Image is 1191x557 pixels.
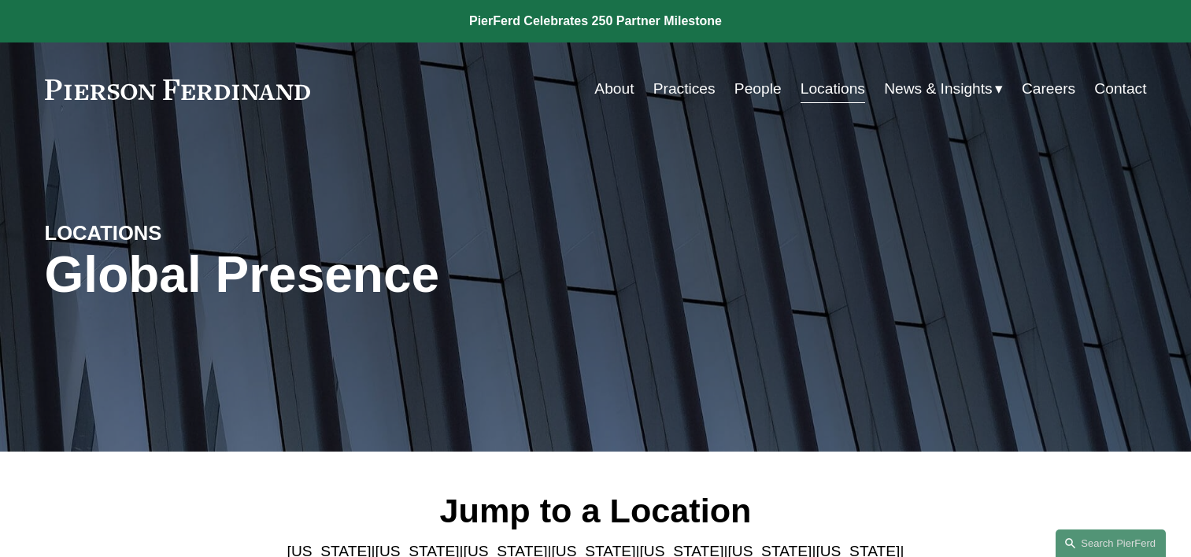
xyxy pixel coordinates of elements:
[1022,74,1075,104] a: Careers
[884,76,993,103] span: News & Insights
[45,220,320,245] h4: LOCATIONS
[734,74,782,104] a: People
[801,74,865,104] a: Locations
[884,74,1003,104] a: folder dropdown
[45,246,779,304] h1: Global Presence
[1056,529,1166,557] a: Search this site
[274,490,917,531] h2: Jump to a Location
[1094,74,1146,104] a: Contact
[594,74,634,104] a: About
[653,74,716,104] a: Practices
